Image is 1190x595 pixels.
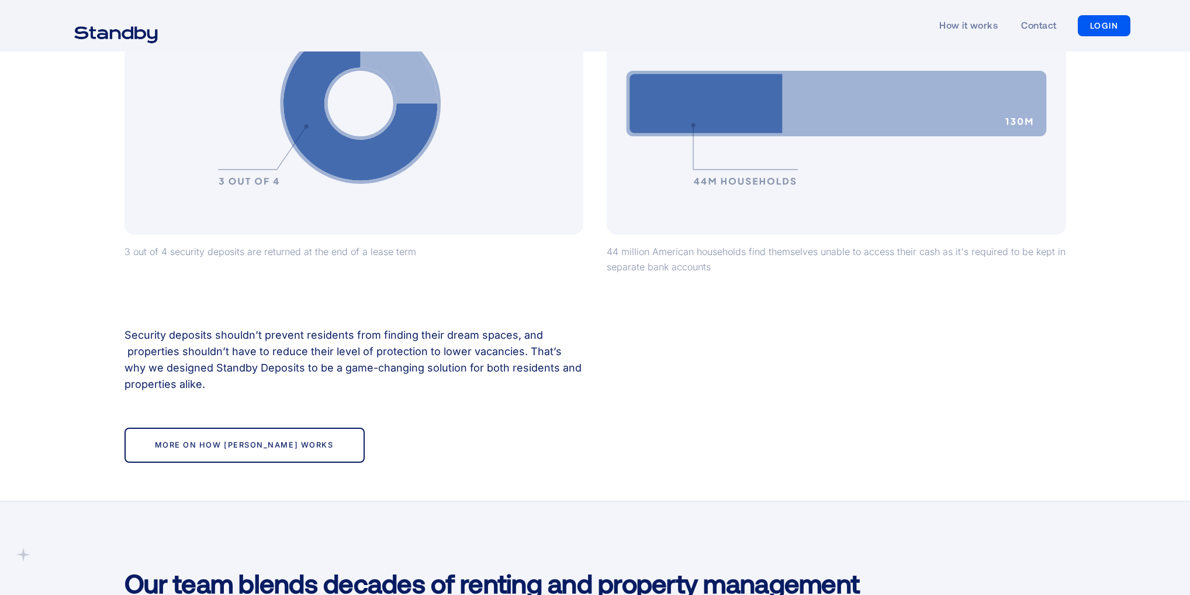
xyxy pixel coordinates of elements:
[124,548,224,559] div: Meet The Standby Team
[607,244,1066,274] p: 44 million American households find themselves unable to access their cash as it's required to be...
[124,244,416,259] p: 3 out of 4 security deposits are returned at the end of a lease term
[155,441,334,450] div: More on how [PERSON_NAME] works
[1078,15,1131,36] a: LOGIN
[124,428,365,463] a: More on how [PERSON_NAME] works
[124,327,583,393] p: Security deposits shouldn’t prevent residents from finding their dream spaces, and properties sho...
[60,19,172,33] a: home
